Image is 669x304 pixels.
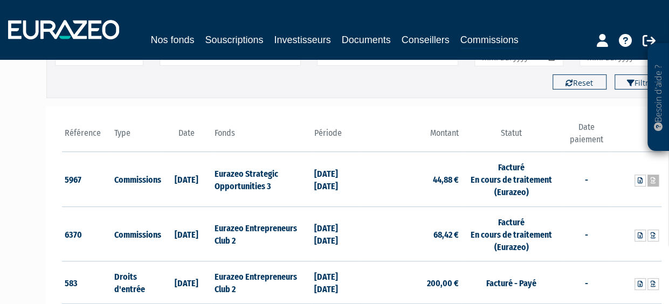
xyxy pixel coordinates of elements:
[211,206,311,261] td: Eurazeo Entrepreneurs Club 2
[461,152,561,207] td: Facturé En cours de traitement (Eurazeo)
[652,49,665,146] p: Besoin d'aide ?
[211,261,311,304] td: Eurazeo Entrepreneurs Club 2
[553,74,606,89] button: Reset
[112,206,162,261] td: Commissions
[561,206,611,261] td: -
[162,261,212,304] td: [DATE]
[211,152,311,207] td: Eurazeo Strategic Opportunities 3
[561,121,611,152] th: Date paiement
[62,206,112,261] td: 6370
[362,261,461,304] td: 200,00 €
[62,152,112,207] td: 5967
[312,206,362,261] td: [DATE] [DATE]
[62,261,112,304] td: 583
[362,121,461,152] th: Montant
[402,32,450,47] a: Conseillers
[112,261,162,304] td: Droits d'entrée
[162,206,212,261] td: [DATE]
[274,32,330,47] a: Investisseurs
[342,32,391,47] a: Documents
[615,74,668,89] button: Filtrer
[211,121,311,152] th: Fonds
[461,261,561,304] td: Facturé - Payé
[62,121,112,152] th: Référence
[362,206,461,261] td: 68,42 €
[561,261,611,304] td: -
[112,152,162,207] td: Commissions
[461,206,561,261] td: Facturé En cours de traitement (Eurazeo)
[150,32,194,47] a: Nos fonds
[312,261,362,304] td: [DATE] [DATE]
[362,152,461,207] td: 44,88 €
[461,121,561,152] th: Statut
[8,20,119,39] img: 1732889491-logotype_eurazeo_blanc_rvb.png
[312,152,362,207] td: [DATE] [DATE]
[112,121,162,152] th: Type
[162,121,212,152] th: Date
[312,121,362,152] th: Période
[205,32,263,47] a: Souscriptions
[460,32,519,49] a: Commissions
[561,152,611,207] td: -
[162,152,212,207] td: [DATE]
